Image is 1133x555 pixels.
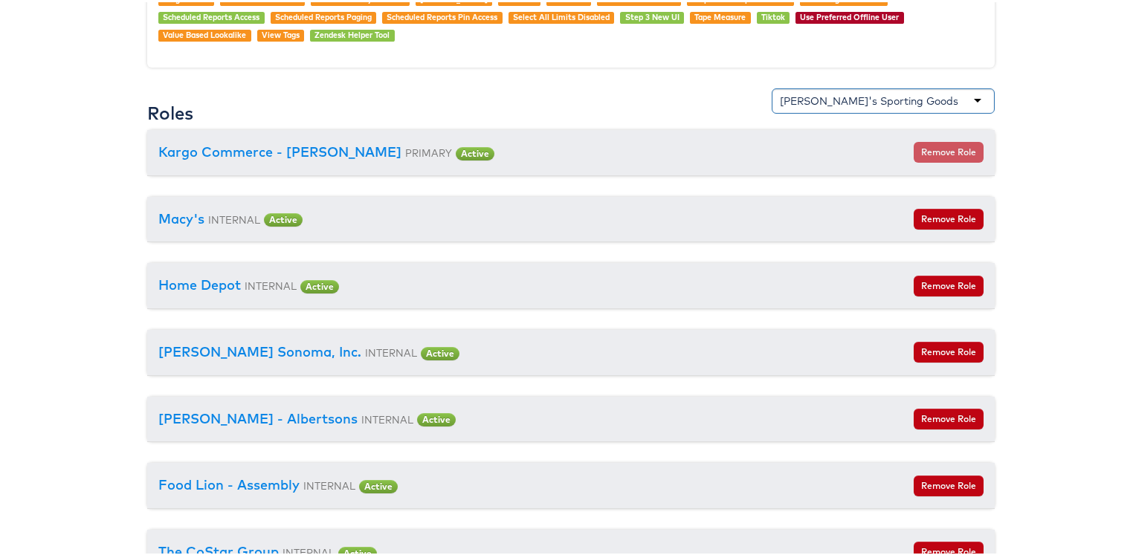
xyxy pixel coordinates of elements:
button: Remove Role [914,340,984,360]
small: INTERNAL [365,344,417,357]
a: Tiktok [761,10,785,20]
a: [PERSON_NAME] Sonoma, Inc. [158,341,361,358]
span: Active [421,345,459,358]
small: INTERNAL [303,477,355,490]
small: INTERNAL [361,411,413,423]
small: INTERNAL [208,211,260,224]
a: Select All Limits Disabled [513,10,610,20]
a: Tape Measure [694,10,746,20]
span: Active [264,211,303,224]
a: [PERSON_NAME] - Albertsons [158,408,358,425]
a: Value Based Lookalike [163,27,246,38]
small: PRIMARY [405,144,452,157]
span: Active [359,478,398,491]
a: Macy's [158,208,204,225]
a: Food Lion - Assembly [158,474,300,491]
span: Active [417,411,456,424]
a: Use Preferred Offline User [800,10,899,20]
div: [PERSON_NAME]'s Sporting Goods [780,91,958,106]
a: Scheduled Reports Access [163,10,259,20]
button: Remove Role [914,473,984,494]
button: Remove Role [914,273,984,294]
button: Remove Role [914,207,984,227]
button: Remove Role [914,140,984,160]
a: Kargo Commerce - [PERSON_NAME] [158,141,401,158]
a: Scheduled Reports Paging [275,10,372,20]
small: INTERNAL [245,277,297,290]
a: Zendesk Helper Tool [314,27,390,38]
a: Scheduled Reports Pin Access [387,10,497,20]
h3: Roles [147,101,193,120]
a: Step 3 New UI [625,10,680,20]
span: Active [456,145,494,158]
a: Home Depot [158,274,241,291]
span: Active [300,278,339,291]
button: Remove Role [914,406,984,427]
a: View Tags [262,27,300,38]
